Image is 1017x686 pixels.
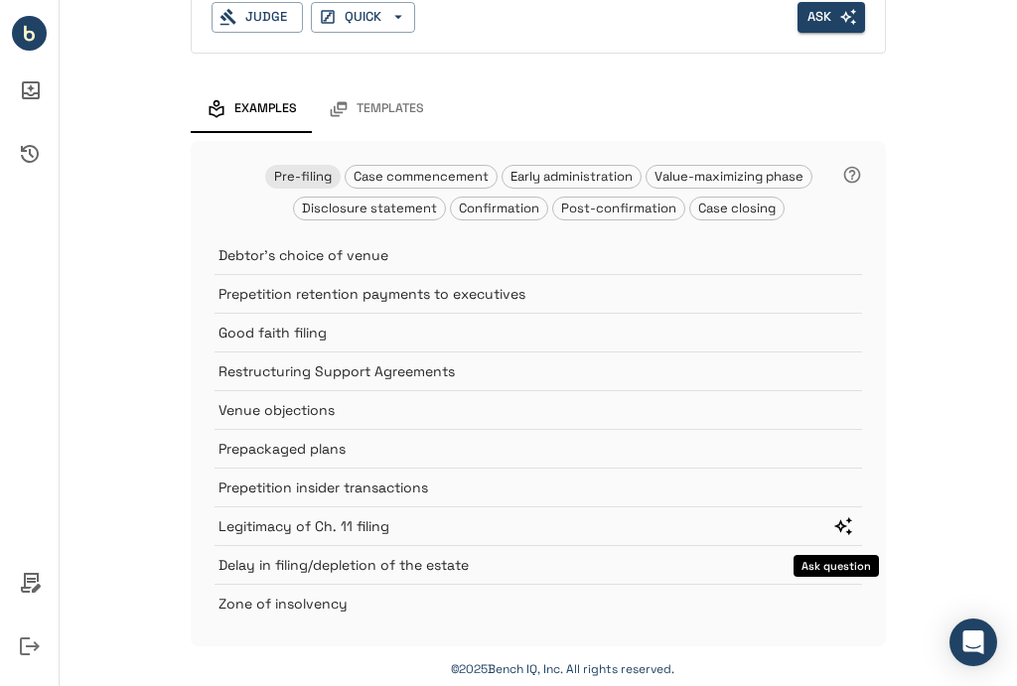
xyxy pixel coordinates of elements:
[828,511,858,541] button: Ask question
[690,200,784,216] span: Case closing
[689,197,785,220] div: Case closing
[218,361,812,381] p: Restructuring Support Agreements
[266,168,340,185] span: Pre-filing
[218,245,812,265] p: Debtor's choice of venue
[218,400,812,420] p: Venue objections
[798,2,865,33] span: Select a judge
[647,168,811,185] span: Value-maximizing phase
[218,555,812,575] p: Delay in filing/depletion of the estate
[218,323,812,343] p: Good faith filing
[215,274,862,313] div: Prepetition retention payments to executives
[234,101,297,117] span: Examples
[503,168,641,185] span: Early administration
[451,200,547,216] span: Confirmation
[215,390,862,429] div: Venue objections
[502,165,642,189] div: Early administration
[218,439,812,459] p: Prepackaged plans
[215,236,862,274] div: Debtor's choice of venue
[218,516,812,536] p: Legitimacy of Ch. 11 filing
[646,165,812,189] div: Value-maximizing phase
[552,197,685,220] div: Post-confirmation
[215,313,862,351] div: Good faith filing
[215,506,862,545] div: Legitimacy of Ch. 11 filingAsk question
[798,2,865,33] button: Ask
[346,168,497,185] span: Case commencement
[357,101,424,117] span: Templates
[794,555,879,577] div: Ask question
[450,197,548,220] div: Confirmation
[949,618,997,666] div: Open Intercom Messenger
[218,284,812,304] p: Prepetition retention payments to executives
[293,197,446,220] div: Disclosure statement
[311,2,415,33] button: QUICK
[218,478,812,497] p: Prepetition insider transactions
[218,594,812,614] p: Zone of insolvency
[215,351,862,390] div: Restructuring Support Agreements
[191,85,886,133] div: examples and templates tabs
[294,200,445,216] span: Disclosure statement
[553,200,684,216] span: Post-confirmation
[215,545,862,584] div: Delay in filing/depletion of the estate
[265,165,341,189] div: Pre-filing
[212,2,303,33] button: Judge
[215,584,862,622] div: Zone of insolvency
[215,468,862,506] div: Prepetition insider transactions
[345,165,498,189] div: Case commencement
[215,429,862,468] div: Prepackaged plans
